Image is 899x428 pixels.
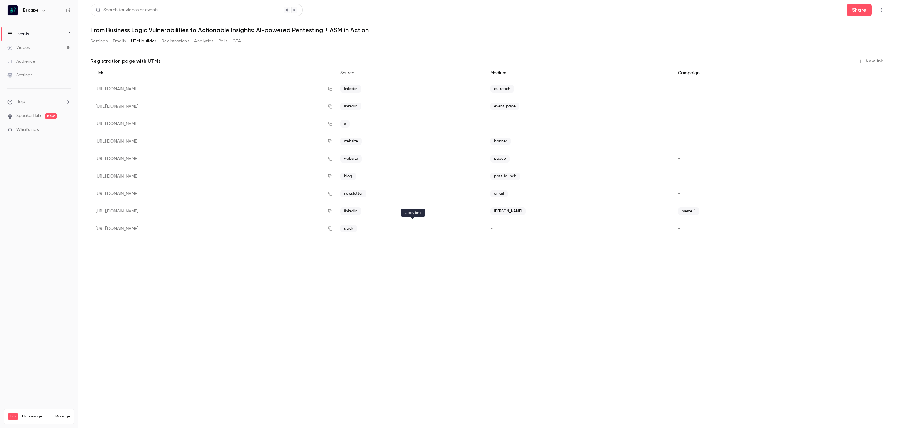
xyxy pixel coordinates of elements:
[219,36,228,46] button: Polls
[91,202,335,220] div: [URL][DOMAIN_NAME]
[490,103,519,110] span: event_page
[678,226,680,231] span: -
[490,226,493,231] span: -
[678,122,680,126] span: -
[678,87,680,91] span: -
[113,36,126,46] button: Emails
[7,72,32,78] div: Settings
[490,207,526,215] span: [PERSON_NAME]
[490,122,493,126] span: -
[490,155,510,163] span: popup
[7,31,29,37] div: Events
[340,103,361,110] span: linkedin
[490,190,508,197] span: email
[490,85,514,93] span: outreach
[91,66,335,80] div: Link
[340,190,366,197] span: newsletter
[340,207,361,215] span: linkedin
[856,56,887,66] button: New link
[91,133,335,150] div: [URL][DOMAIN_NAME]
[45,113,57,119] span: new
[91,57,161,65] p: Registration page with
[8,413,18,420] span: Pro
[340,120,350,128] span: x
[673,66,804,80] div: Campaign
[8,5,18,15] img: Escape
[847,4,872,16] button: Share
[148,57,161,65] a: UTMs
[161,36,189,46] button: Registrations
[194,36,214,46] button: Analytics
[490,138,511,145] span: banner
[16,127,40,133] span: What's new
[96,7,158,13] div: Search for videos or events
[22,414,52,419] span: Plan usage
[678,174,680,178] span: -
[55,414,70,419] a: Manage
[7,99,71,105] li: help-dropdown-opener
[91,168,335,185] div: [URL][DOMAIN_NAME]
[340,85,361,93] span: linkedin
[678,139,680,143] span: -
[233,36,241,46] button: CTA
[91,185,335,202] div: [URL][DOMAIN_NAME]
[131,36,156,46] button: UTM builder
[91,150,335,168] div: [URL][DOMAIN_NAME]
[91,36,108,46] button: Settings
[63,127,71,133] iframe: Noticeable Trigger
[16,99,25,105] span: Help
[91,26,887,34] h1: From Business Logic Vulnerabilities to Actionable Insights: AI-powered Pentesting + ASM in Action
[91,80,335,98] div: [URL][DOMAIN_NAME]
[16,113,41,119] a: SpeakerHub
[91,115,335,133] div: [URL][DOMAIN_NAME]
[490,173,520,180] span: post-launch
[485,66,673,80] div: Medium
[335,66,485,80] div: Source
[340,225,357,232] span: slack
[340,155,362,163] span: website
[7,58,35,65] div: Audience
[340,173,356,180] span: blog
[678,192,680,196] span: -
[678,157,680,161] span: -
[678,207,699,215] span: meme-1
[23,7,39,13] h6: Escape
[340,138,362,145] span: website
[91,98,335,115] div: [URL][DOMAIN_NAME]
[7,45,30,51] div: Videos
[91,220,335,237] div: [URL][DOMAIN_NAME]
[678,104,680,109] span: -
